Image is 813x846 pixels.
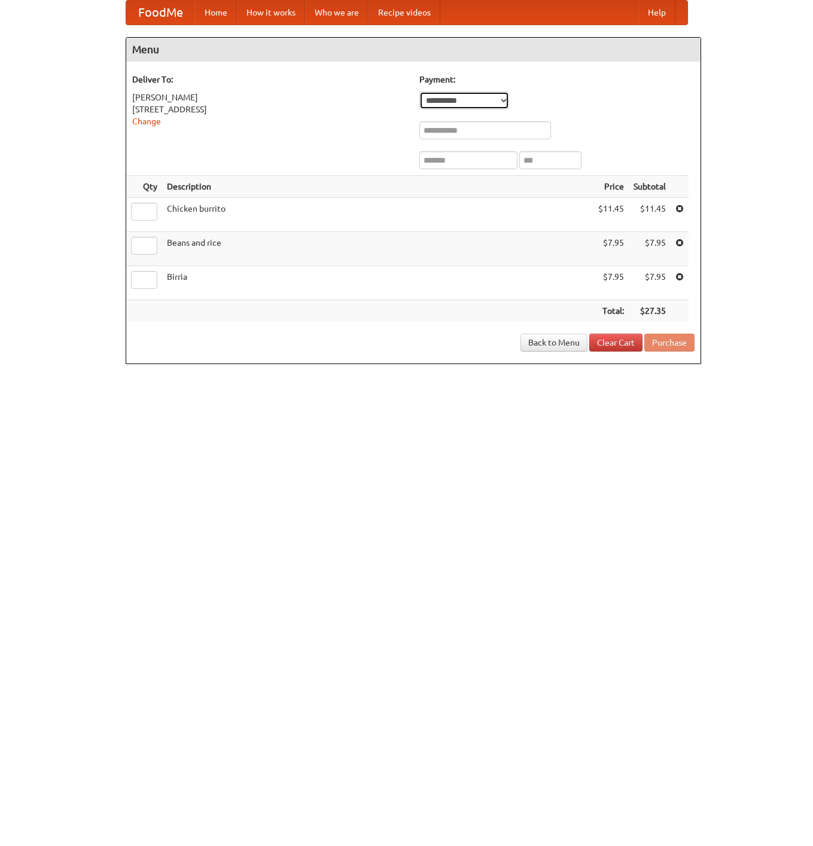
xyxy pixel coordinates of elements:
div: [PERSON_NAME] [132,91,407,103]
a: Help [638,1,675,25]
td: $7.95 [593,266,629,300]
a: How it works [237,1,305,25]
h5: Payment: [419,74,695,85]
a: Who we are [305,1,369,25]
a: Recipe videos [369,1,440,25]
td: $7.95 [629,232,671,266]
a: FoodMe [126,1,195,25]
th: Description [162,176,593,198]
td: Beans and rice [162,232,593,266]
button: Purchase [644,334,695,352]
a: Back to Menu [520,334,587,352]
td: $7.95 [593,232,629,266]
td: Birria [162,266,593,300]
h5: Deliver To: [132,74,407,85]
th: Qty [126,176,162,198]
td: $11.45 [593,198,629,232]
div: [STREET_ADDRESS] [132,103,407,115]
a: Home [195,1,237,25]
td: Chicken burrito [162,198,593,232]
td: $7.95 [629,266,671,300]
th: $27.35 [629,300,671,322]
th: Total: [593,300,629,322]
td: $11.45 [629,198,671,232]
a: Clear Cart [589,334,643,352]
th: Price [593,176,629,198]
h4: Menu [126,38,701,62]
th: Subtotal [629,176,671,198]
a: Change [132,117,161,126]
